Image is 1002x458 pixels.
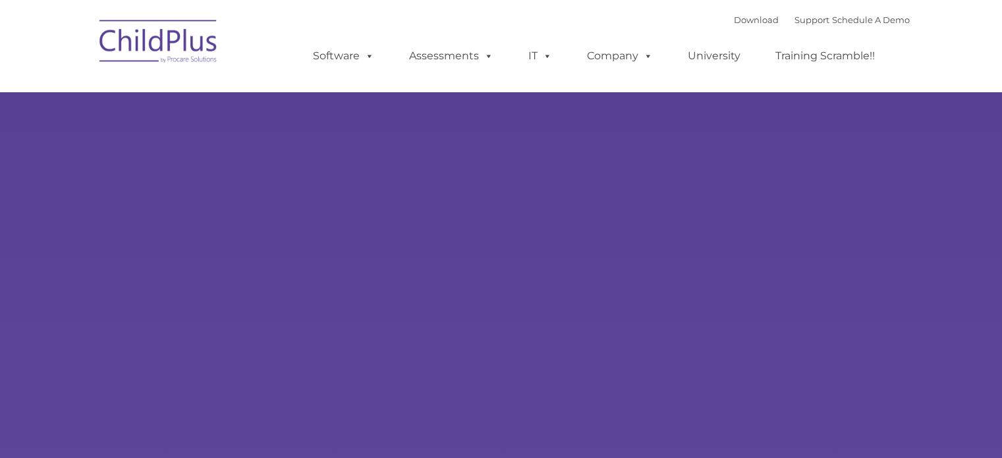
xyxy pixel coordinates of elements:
[734,14,910,25] font: |
[300,43,387,69] a: Software
[762,43,888,69] a: Training Scramble!!
[832,14,910,25] a: Schedule A Demo
[574,43,666,69] a: Company
[515,43,565,69] a: IT
[734,14,779,25] a: Download
[93,11,225,76] img: ChildPlus by Procare Solutions
[794,14,829,25] a: Support
[396,43,507,69] a: Assessments
[675,43,754,69] a: University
